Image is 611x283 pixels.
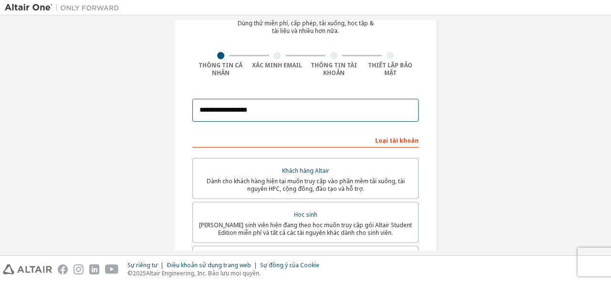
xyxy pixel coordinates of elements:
[294,210,317,219] font: Học sinh
[5,3,124,12] img: Altair One
[58,264,68,274] img: facebook.svg
[238,19,374,27] font: Dùng thử miễn phí, cấp phép, tải xuống, học tập &
[74,264,84,274] img: instagram.svg
[89,264,99,274] img: linkedin.svg
[368,61,412,77] font: Thiết lập bảo mật
[282,167,329,175] font: Khách hàng Altair
[146,269,261,277] font: Altair Engineering, Inc. Bảo lưu mọi quyền.
[272,27,339,35] font: tài liệu và nhiều hơn nữa.
[252,61,302,69] font: Xác minh Email
[127,261,158,269] font: Sự riêng tư
[260,261,319,269] font: Sự đồng ý của Cookie
[167,261,251,269] font: Điều khoản sử dụng trang web
[375,136,419,145] font: Loại tài khoản
[133,269,146,277] font: 2025
[199,221,412,237] font: [PERSON_NAME] sinh viên hiện đang theo học muốn truy cập gói Altair Student Edition miễn phí và t...
[3,264,52,274] img: altair_logo.svg
[199,61,242,77] font: Thông tin cá nhân
[105,264,119,274] img: youtube.svg
[207,177,405,193] font: Dành cho khách hàng hiện tại muốn truy cập vào phần mềm tải xuống, tài nguyên HPC, cộng đồng, đào...
[311,61,357,77] font: Thông tin tài khoản
[127,269,133,277] font: ©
